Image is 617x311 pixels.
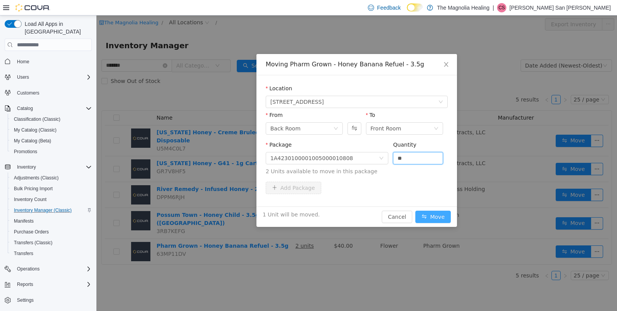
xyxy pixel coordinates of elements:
[2,87,95,98] button: Customers
[297,126,320,132] label: Quantity
[14,296,37,305] a: Settings
[174,81,228,92] span: 20 Marks Road
[14,240,52,246] span: Transfers (Classic)
[339,39,361,60] button: Close
[297,137,346,149] input: Quantity
[14,73,92,82] span: Users
[169,45,351,53] div: Moving Pharm Grown - Honey Banana Refuel - 3.5g
[283,140,287,146] i: icon: down
[11,115,92,124] span: Classification (Classic)
[11,216,92,226] span: Manifests
[8,125,95,135] button: My Catalog (Classic)
[497,3,506,12] div: Christopher San Felipe
[251,107,265,119] button: Swap
[2,72,95,83] button: Users
[14,127,57,133] span: My Catalog (Classic)
[11,227,92,237] span: Purchase Orders
[14,218,34,224] span: Manifests
[8,194,95,205] button: Inventory Count
[14,280,36,289] button: Reports
[14,264,43,274] button: Operations
[14,56,92,66] span: Home
[237,111,242,116] i: icon: down
[2,264,95,274] button: Operations
[14,162,39,172] button: Inventory
[17,266,40,272] span: Operations
[14,149,37,155] span: Promotions
[17,297,34,303] span: Settings
[14,138,51,144] span: My Catalog (Beta)
[174,107,204,119] div: Back Room
[14,250,33,257] span: Transfers
[499,3,505,12] span: CS
[8,237,95,248] button: Transfers (Classic)
[174,137,256,149] div: 1A4230100001005000010808
[11,195,92,204] span: Inventory Count
[11,173,62,183] a: Adjustments (Classic)
[11,147,92,156] span: Promotions
[492,3,494,12] p: |
[17,90,39,96] span: Customers
[2,56,95,67] button: Home
[8,172,95,183] button: Adjustments (Classic)
[11,125,92,135] span: My Catalog (Classic)
[14,88,92,98] span: Customers
[17,164,36,170] span: Inventory
[14,73,32,82] button: Users
[17,59,29,65] span: Home
[2,162,95,172] button: Inventory
[17,105,33,112] span: Catalog
[11,249,36,258] a: Transfers
[8,114,95,125] button: Classification (Classic)
[11,238,56,247] a: Transfers (Classic)
[14,162,92,172] span: Inventory
[2,103,95,114] button: Catalog
[509,3,611,12] p: [PERSON_NAME] San [PERSON_NAME]
[169,166,225,179] button: icon: plusAdd Package
[11,184,92,193] span: Bulk Pricing Import
[342,84,347,90] i: icon: down
[11,238,92,247] span: Transfers (Classic)
[2,294,95,306] button: Settings
[337,111,342,116] i: icon: down
[14,295,92,305] span: Settings
[11,115,64,124] a: Classification (Classic)
[11,206,92,215] span: Inventory Manager (Classic)
[407,3,423,12] input: Dark Mode
[274,107,305,119] div: Front Room
[2,279,95,290] button: Reports
[437,3,489,12] p: The Magnolia Healing
[11,136,54,145] a: My Catalog (Beta)
[14,280,92,289] span: Reports
[169,152,351,160] span: 2 Units available to move in this package
[8,216,95,226] button: Manifests
[377,4,401,12] span: Feedback
[8,135,95,146] button: My Catalog (Beta)
[22,20,92,35] span: Load All Apps in [GEOGRAPHIC_DATA]
[8,205,95,216] button: Inventory Manager (Classic)
[11,206,75,215] a: Inventory Manager (Classic)
[14,104,92,113] span: Catalog
[11,184,56,193] a: Bulk Pricing Import
[169,70,196,76] label: Location
[11,195,50,204] a: Inventory Count
[11,147,40,156] a: Promotions
[14,116,61,122] span: Classification (Classic)
[14,207,72,213] span: Inventory Manager (Classic)
[8,183,95,194] button: Bulk Pricing Import
[166,195,223,203] span: 1 Unit will be moved.
[8,226,95,237] button: Purchase Orders
[17,74,29,80] span: Users
[14,229,49,235] span: Purchase Orders
[347,46,353,52] i: icon: close
[11,125,60,135] a: My Catalog (Classic)
[14,57,32,66] a: Home
[14,175,59,181] span: Adjustments (Classic)
[17,281,33,287] span: Reports
[319,195,354,208] button: icon: swapMove
[270,96,279,103] label: To
[11,249,92,258] span: Transfers
[14,186,53,192] span: Bulk Pricing Import
[8,248,95,259] button: Transfers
